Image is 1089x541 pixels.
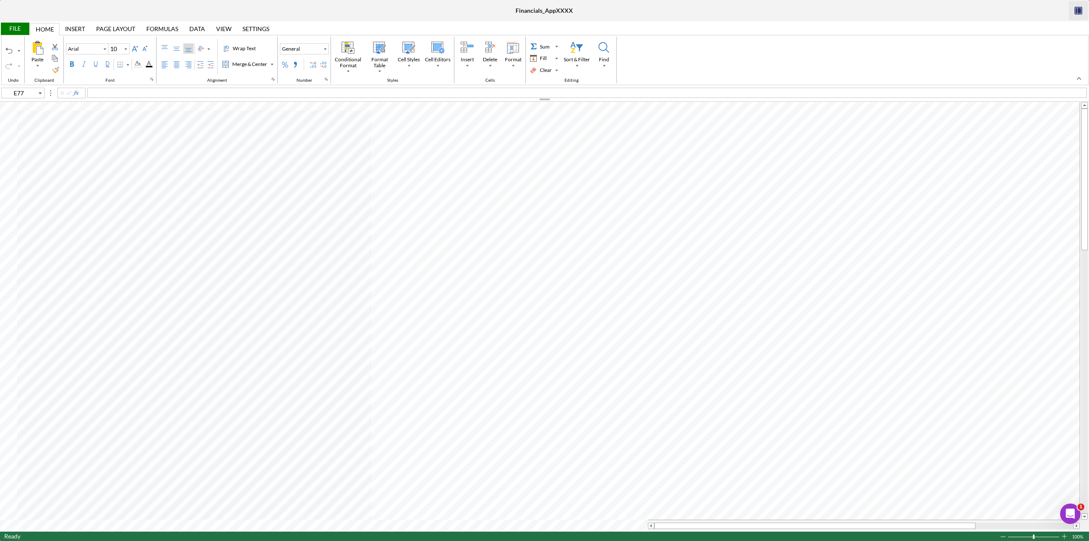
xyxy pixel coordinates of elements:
div: Clear [529,66,553,75]
label: Wrap Text [221,43,258,54]
div: Increase Indent [205,60,216,70]
div: Cells [483,78,497,83]
div: Zoom level [1072,532,1085,541]
div: Alignment [157,37,278,83]
div: Cell Editors [423,56,452,63]
div: Percent Style [280,60,290,70]
div: Decrease Font Size [140,43,150,54]
iframe: Intercom live chat [1060,504,1080,524]
label: Bottom Align [183,43,194,54]
div: Conditional Format [333,39,363,74]
label: Double Underline [103,59,113,69]
div: Data [184,23,211,35]
div: View [216,26,231,32]
div: Fill [538,54,548,62]
div: Clipboard [25,37,64,83]
div: Styles [385,78,400,83]
div: Format Table [365,56,394,69]
div: Home [36,26,54,33]
div: Font Size [108,43,130,54]
div: Formulas [141,23,184,35]
div: Clear [538,66,553,74]
label: Left Align [160,60,170,70]
div: Zoom [1033,535,1035,539]
div: Number Format [280,43,329,54]
div: Cut [50,42,60,52]
div: General [280,45,302,53]
div: Decrease Decimal [318,60,328,70]
div: Delete [481,56,499,63]
div: Page Layout [91,23,141,35]
label: Bold [67,59,77,69]
div: Font Family [66,43,108,54]
div: Delete [479,39,501,72]
div: Border [115,60,131,70]
label: Right Align [183,60,194,70]
div: Font [103,78,117,83]
label: Middle Align [171,43,182,54]
label: Format Painter [51,65,61,75]
div: Background Color [132,59,143,69]
div: Format [502,39,524,72]
div: Data [189,26,205,32]
div: Zoom In [1061,532,1068,541]
div: Font Color [143,59,154,69]
div: Comma Style [290,60,300,70]
div: Number [294,78,314,83]
div: Merge & Center [221,60,269,69]
div: Alignment [205,78,229,83]
div: View [211,23,237,35]
div: Settings [237,23,275,35]
div: Font [64,37,157,83]
div: Fill [528,53,560,63]
div: Cells [454,37,526,83]
div: Formulas [146,26,178,32]
div: Sort & Filter [562,56,592,63]
div: Styles [331,37,454,83]
div: indicatorFonts [148,76,155,83]
div: Zoom [1008,532,1061,541]
div: Paste [30,56,45,63]
div: Wrap Text [231,45,257,52]
div: Page Layout [96,26,135,32]
div: Increase Font Size [130,43,140,54]
div: Merge & Center [231,60,269,68]
div: Cell Editors [423,39,453,72]
div: Copy [50,53,60,63]
div: Format Table [364,39,395,74]
div: Sum [529,42,553,51]
div: Cell Styles [396,39,422,72]
div: Editing [526,37,617,83]
div: Orientation [196,44,212,54]
div: Financials_AppXXXX [516,7,573,14]
div: Sum [538,43,551,51]
button: Insert Function [72,90,79,97]
div: Cell Styles [396,56,422,63]
button: General [280,43,329,54]
div: Decrease Indent [195,60,205,70]
label: Center Align [171,60,182,70]
div: Format [503,56,523,63]
div: Increase Decimal [308,60,318,70]
label: Underline [91,59,101,69]
label: Italic [79,59,89,69]
div: Sort & Filter [562,39,592,72]
div: Clipboard [32,78,56,83]
div: Home [30,23,60,35]
div: Merge & Center [221,59,275,69]
div: Find [593,39,615,72]
label: Top Align [160,43,170,54]
div: Number [278,37,331,83]
div: Sum [528,41,560,52]
div: Clear [528,65,560,75]
div: Insert [459,56,476,63]
div: Conditional Format [333,56,363,69]
div: Fill [529,54,553,63]
div: Insert [456,39,478,72]
div: Settings [242,26,269,32]
div: Insert [60,23,91,35]
div: indicatorAlignment [270,76,277,83]
span: 1 [1078,504,1084,510]
div: Find [597,56,611,63]
div: Insert [65,26,85,32]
